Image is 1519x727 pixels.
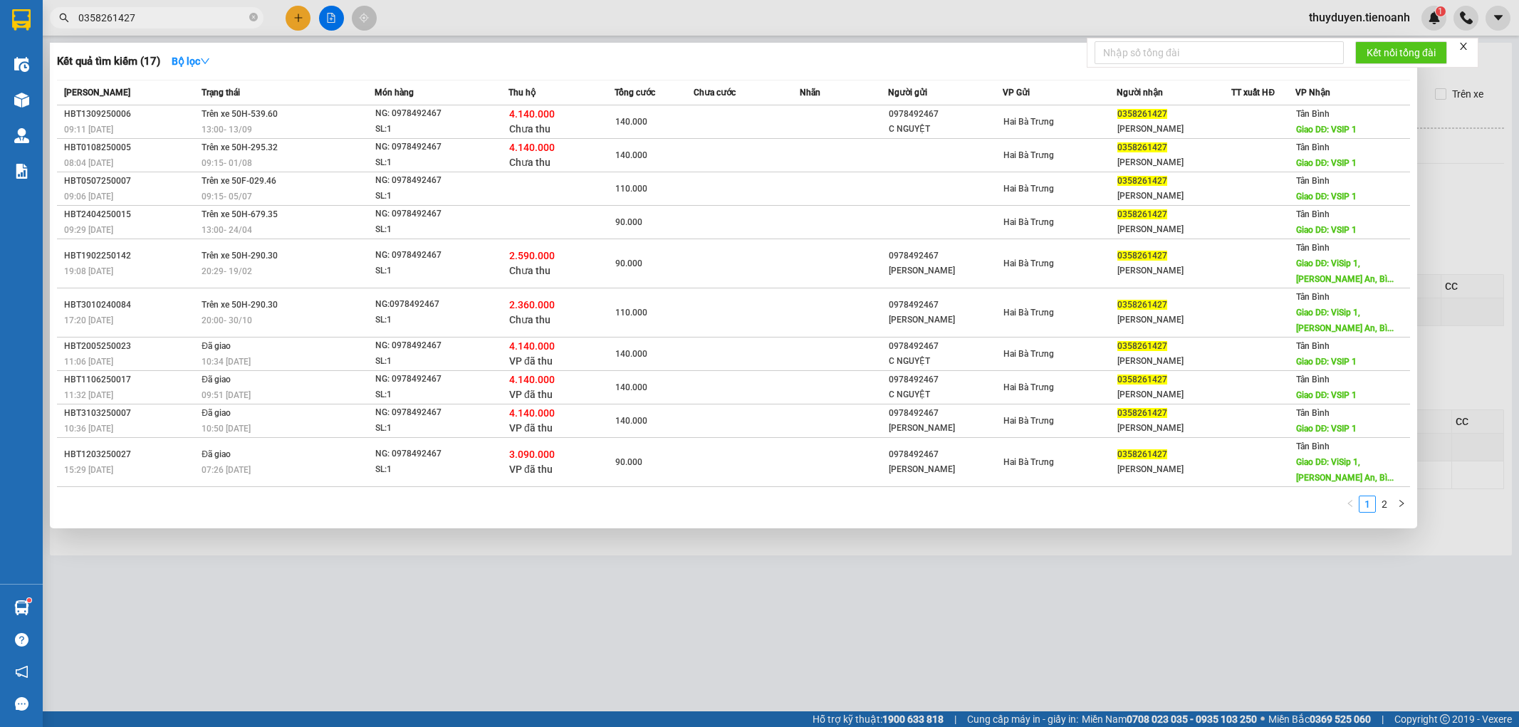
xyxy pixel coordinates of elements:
span: 0358261427 [1117,408,1167,418]
li: 1 [1359,496,1376,513]
div: SL: 1 [375,387,482,403]
div: HBT1203250027 [64,447,197,462]
span: Tân Bình [1296,375,1330,385]
span: 140.000 [615,150,647,160]
div: HBT1309250006 [64,107,197,122]
a: 2 [1377,496,1392,512]
span: 0358261427 [1117,176,1167,186]
div: [PERSON_NAME] [1117,387,1231,402]
span: Hai Bà Trưng [1003,349,1054,359]
span: Chưa thu [509,123,550,135]
strong: Bộ lọc [172,56,210,67]
span: 09:15 - 01/08 [202,158,252,168]
span: 140.000 [615,117,647,127]
img: warehouse-icon [14,57,29,72]
div: HBT2005250023 [64,339,197,354]
div: SL: 1 [375,263,482,279]
div: [PERSON_NAME] [889,421,1002,436]
span: Trạng thái [202,88,240,98]
span: 2.590.000 [509,250,555,261]
div: [PERSON_NAME] [1117,222,1231,237]
div: NG: 0978492467 [375,206,482,222]
span: 17:20 [DATE] [64,315,113,325]
div: 0978492467 [889,107,1002,122]
span: Tân Bình [1296,176,1330,186]
span: Đã giao [202,341,231,351]
span: VP đã thu [509,389,553,400]
span: Giao DĐ: VSIP 1 [1296,390,1357,400]
span: 0358261427 [1117,209,1167,219]
span: down [200,56,210,66]
span: 19:08 [DATE] [64,266,113,276]
span: 09:15 - 05/07 [202,192,252,202]
span: 140.000 [615,382,647,392]
span: 0358261427 [1117,375,1167,385]
div: [PERSON_NAME] [889,263,1002,278]
input: Tìm tên, số ĐT hoặc mã đơn [78,10,246,26]
div: SL: 1 [375,155,482,171]
span: Giao DĐ: VSIP 1 [1296,192,1357,202]
span: Giao DĐ: ViSip 1, [PERSON_NAME] An, Bì... [1296,457,1394,483]
span: 11:06 [DATE] [64,357,113,367]
span: Trên xe 50H-539.60 [202,109,278,119]
span: Giao DĐ: VSIP 1 [1296,225,1357,235]
button: Bộ lọcdown [160,50,221,73]
img: logo-vxr [12,9,31,31]
div: NG: 0978492467 [375,248,482,263]
div: HBT2404250015 [64,207,197,222]
div: SL: 1 [375,189,482,204]
div: [PERSON_NAME] [1117,354,1231,369]
sup: 1 [27,598,31,602]
span: Tân Bình [1296,243,1330,253]
span: 10:36 [DATE] [64,424,113,434]
li: Previous Page [1342,496,1359,513]
span: Tổng cước [615,88,655,98]
span: 0358261427 [1117,109,1167,119]
span: VP Gửi [1003,88,1030,98]
span: 11:32 [DATE] [64,390,113,400]
span: question-circle [15,633,28,647]
span: [PERSON_NAME] [64,88,130,98]
span: 90.000 [615,217,642,227]
div: 0978492467 [889,372,1002,387]
div: [PERSON_NAME] [1117,313,1231,328]
span: Nhãn [800,88,820,98]
div: [PERSON_NAME] [1117,122,1231,137]
span: 4.140.000 [509,407,555,419]
img: warehouse-icon [14,128,29,143]
div: HBT3010240084 [64,298,197,313]
span: 0358261427 [1117,300,1167,310]
span: TT xuất HĐ [1231,88,1275,98]
div: [PERSON_NAME] [1117,155,1231,170]
div: [PERSON_NAME] [1117,263,1231,278]
span: Giao DĐ: ViSip 1, [PERSON_NAME] An, Bì... [1296,308,1394,333]
span: 4.140.000 [509,108,555,120]
div: C NGUYỆT [889,354,1002,369]
div: NG: 0978492467 [375,173,482,189]
span: Giao DĐ: VSIP 1 [1296,424,1357,434]
span: 13:00 - 24/04 [202,225,252,235]
span: Hai Bà Trưng [1003,150,1054,160]
span: 09:51 [DATE] [202,390,251,400]
button: left [1342,496,1359,513]
div: [PERSON_NAME] [1117,462,1231,477]
span: Hai Bà Trưng [1003,258,1054,268]
span: left [1346,499,1354,508]
div: HBT1902250142 [64,249,197,263]
div: HBT1106250017 [64,372,197,387]
div: HBT3103250007 [64,406,197,421]
div: NG: 0978492467 [375,140,482,155]
div: [PERSON_NAME] [1117,421,1231,436]
span: Giao DĐ: ViSip 1, [PERSON_NAME] An, Bì... [1296,258,1394,284]
span: Trên xe 50H-679.35 [202,209,278,219]
span: 10:50 [DATE] [202,424,251,434]
span: close-circle [249,13,258,21]
span: Giao DĐ: VSIP 1 [1296,158,1357,168]
span: 3.090.000 [509,449,555,460]
span: right [1397,499,1406,508]
div: NG: 0978492467 [375,446,482,462]
a: 1 [1359,496,1375,512]
span: 4.140.000 [509,340,555,352]
span: 20:29 - 19/02 [202,266,252,276]
span: Hai Bà Trưng [1003,382,1054,392]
